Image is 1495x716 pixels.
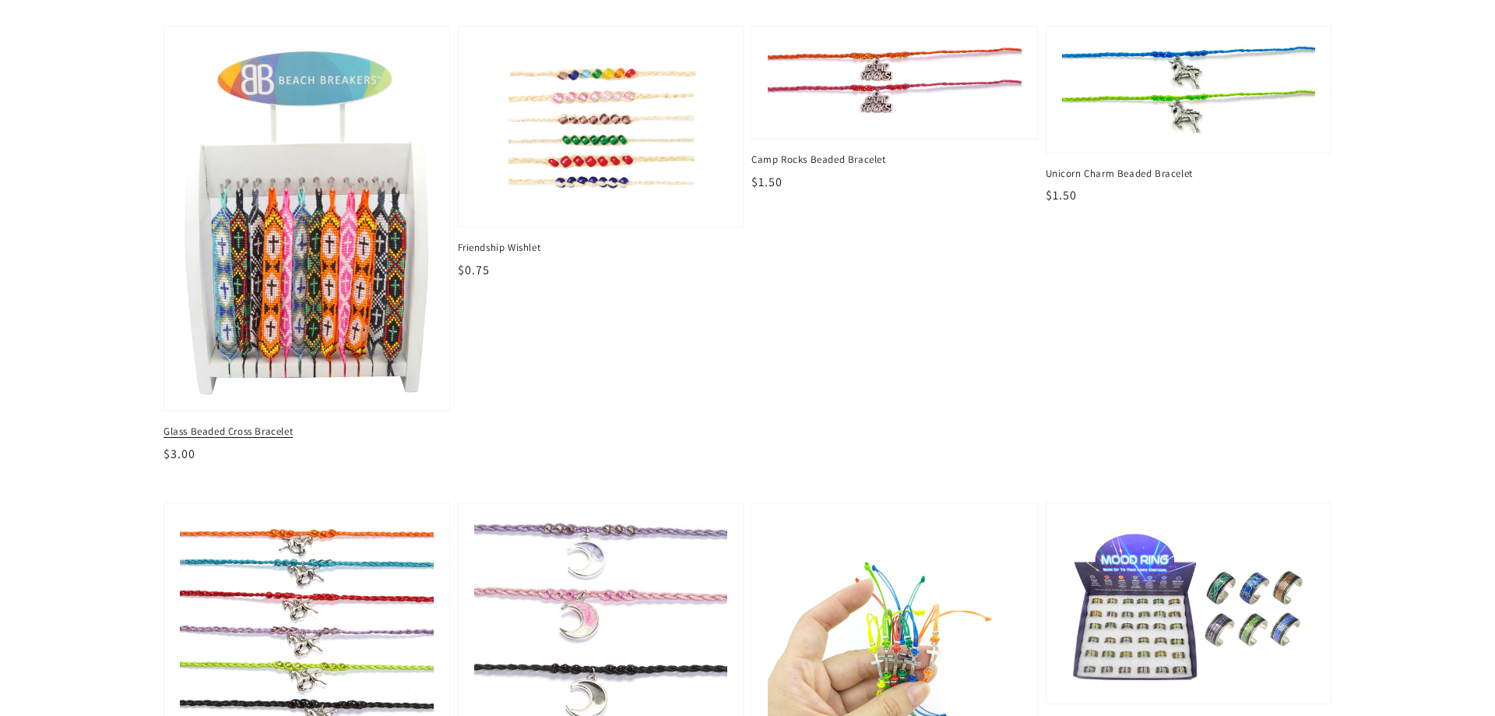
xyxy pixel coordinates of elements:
span: Unicorn Charm Beaded Bracelet [1046,167,1332,181]
span: Glass Beaded Cross Bracelet [164,425,450,439]
span: $0.75 [458,262,490,278]
img: Glass Beaded Cross Bracelet [176,37,437,400]
a: Camp Rocks Beaded Bracelet Camp Rocks Beaded Bracelet $1.50 [751,26,1038,192]
img: Unicorn Charm Beaded Bracelet [1062,42,1316,137]
span: $1.50 [751,174,783,190]
img: Wide Mood Ring [1062,519,1316,688]
span: $1.50 [1046,187,1077,203]
a: Unicorn Charm Beaded Bracelet Unicorn Charm Beaded Bracelet $1.50 [1046,26,1332,205]
a: Friendship Wishlet Friendship Wishlet $0.75 [458,26,744,280]
span: Camp Rocks Beaded Bracelet [751,153,1038,167]
img: Camp Rocks Beaded Bracelet [768,42,1022,124]
a: Glass Beaded Cross Bracelet Glass Beaded Cross Bracelet $3.00 [164,26,450,464]
span: $3.00 [164,446,195,462]
img: Friendship Wishlet [474,42,728,212]
span: Friendship Wishlet [458,241,744,255]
